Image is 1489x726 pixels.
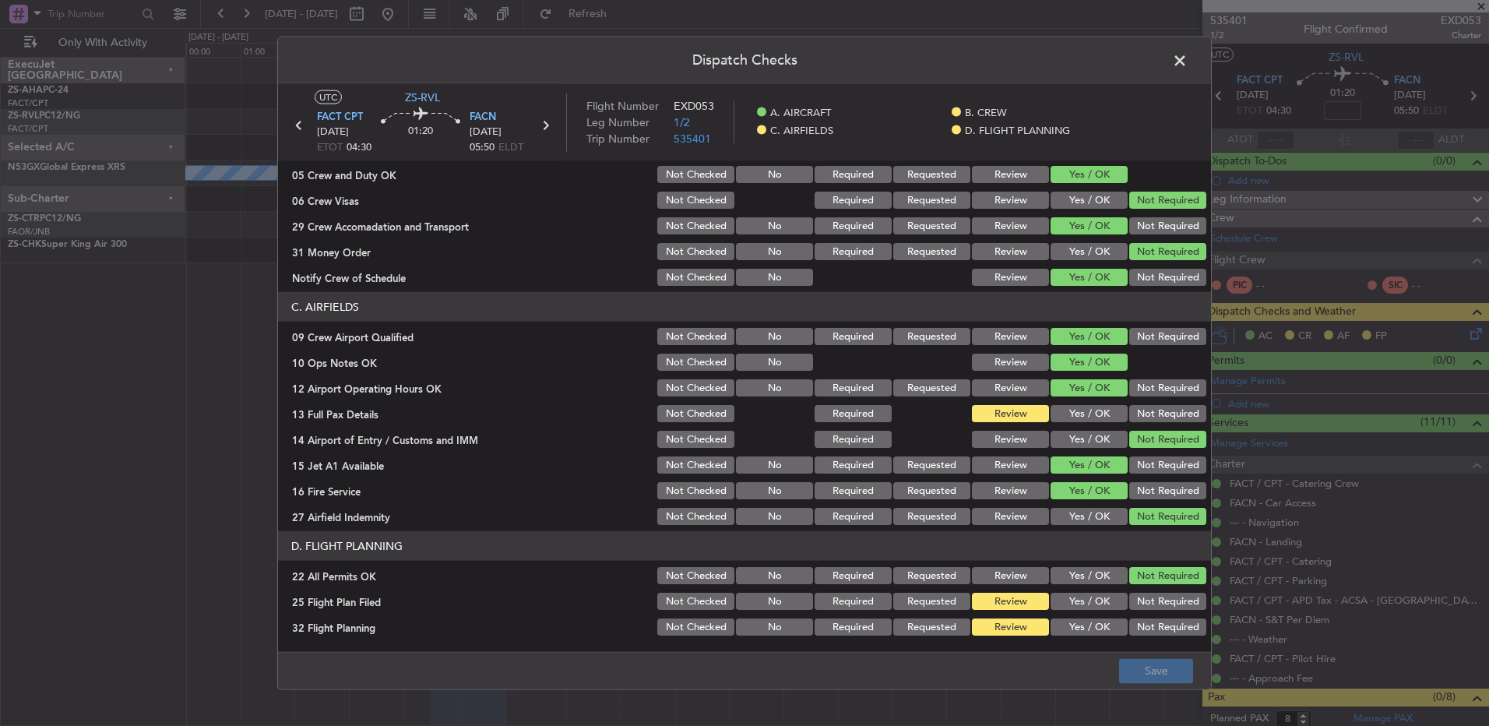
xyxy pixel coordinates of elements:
[1129,192,1206,209] button: Not Required
[278,37,1211,84] header: Dispatch Checks
[1129,593,1206,610] button: Not Required
[1129,217,1206,234] button: Not Required
[1129,269,1206,286] button: Not Required
[1129,379,1206,396] button: Not Required
[1129,508,1206,525] button: Not Required
[1129,328,1206,345] button: Not Required
[1129,567,1206,584] button: Not Required
[1129,243,1206,260] button: Not Required
[1129,619,1206,636] button: Not Required
[1129,482,1206,499] button: Not Required
[1129,456,1206,474] button: Not Required
[1129,431,1206,448] button: Not Required
[1129,405,1206,422] button: Not Required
